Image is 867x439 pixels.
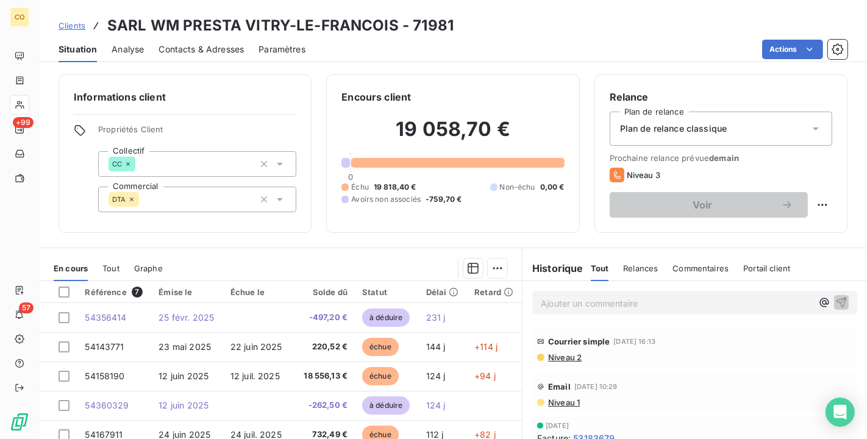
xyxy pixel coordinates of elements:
span: Analyse [112,43,144,55]
span: Niveau 3 [627,170,660,180]
a: Clients [59,20,85,32]
span: Situation [59,43,97,55]
h6: Historique [523,261,583,276]
h6: Informations client [74,90,296,104]
span: échue [362,367,399,385]
span: Niveau 1 [547,398,580,407]
h6: Relance [610,90,832,104]
span: 25 févr. 2025 [159,312,214,323]
span: CC [112,160,122,168]
span: 144 j [426,341,446,352]
span: 7 [132,287,143,298]
span: Échu [351,182,369,193]
div: CO [10,7,29,27]
span: à déduire [362,309,410,327]
span: demain [709,153,739,163]
span: échue [362,338,399,356]
span: Tout [102,263,120,273]
span: -262,50 € [302,399,348,412]
img: Logo LeanPay [10,412,29,432]
button: Actions [762,40,823,59]
span: Tout [591,263,609,273]
span: -759,70 € [426,194,462,205]
span: Commentaires [673,263,729,273]
div: Émise le [159,287,216,297]
span: Contacts & Adresses [159,43,244,55]
span: 124 j [426,371,446,381]
span: 19 818,40 € [374,182,416,193]
span: Prochaine relance prévue [610,153,832,163]
span: Avoirs non associés [351,194,421,205]
span: DTA [112,196,126,203]
div: Statut [362,287,412,297]
div: Retard [474,287,515,297]
span: 22 juin 2025 [230,341,282,352]
input: Ajouter une valeur [135,159,145,170]
span: Propriétés Client [98,124,296,141]
span: 57 [19,302,34,313]
span: Niveau 2 [547,352,582,362]
span: Voir [624,200,781,210]
span: [DATE] 16:13 [613,338,655,345]
span: Plan de relance classique [620,123,727,135]
span: 12 juil. 2025 [230,371,280,381]
span: En cours [54,263,88,273]
span: Portail client [743,263,790,273]
span: 54158190 [85,371,124,381]
span: à déduire [362,396,410,415]
button: Voir [610,192,808,218]
span: [DATE] 10:29 [574,383,618,390]
span: Graphe [134,263,163,273]
span: Email [548,382,571,391]
span: Courrier simple [548,337,610,346]
span: 54143771 [85,341,124,352]
span: Clients [59,21,85,30]
span: +114 j [474,341,498,352]
div: Solde dû [302,287,348,297]
span: 23 mai 2025 [159,341,211,352]
div: Open Intercom Messenger [826,398,855,427]
span: 12 juin 2025 [159,371,209,381]
h3: SARL WM PRESTA VITRY-LE-FRANCOIS - 71981 [107,15,454,37]
span: +99 [13,117,34,128]
span: Paramètres [259,43,305,55]
span: Non-échu [500,182,535,193]
h6: Encours client [341,90,411,104]
span: 54356414 [85,312,126,323]
h2: 19 058,70 € [341,117,564,154]
span: 220,52 € [302,341,348,353]
span: 54360329 [85,400,129,410]
span: Relances [623,263,658,273]
div: Délai [426,287,460,297]
span: 0,00 € [540,182,565,193]
span: 18 556,13 € [302,370,348,382]
input: Ajouter une valeur [139,194,149,205]
span: 124 j [426,400,446,410]
span: 231 j [426,312,446,323]
span: [DATE] [546,422,569,429]
span: 12 juin 2025 [159,400,209,410]
div: Référence [85,287,144,298]
span: 0 [348,172,353,182]
span: -497,20 € [302,312,348,324]
div: Échue le [230,287,288,297]
span: +94 j [474,371,496,381]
